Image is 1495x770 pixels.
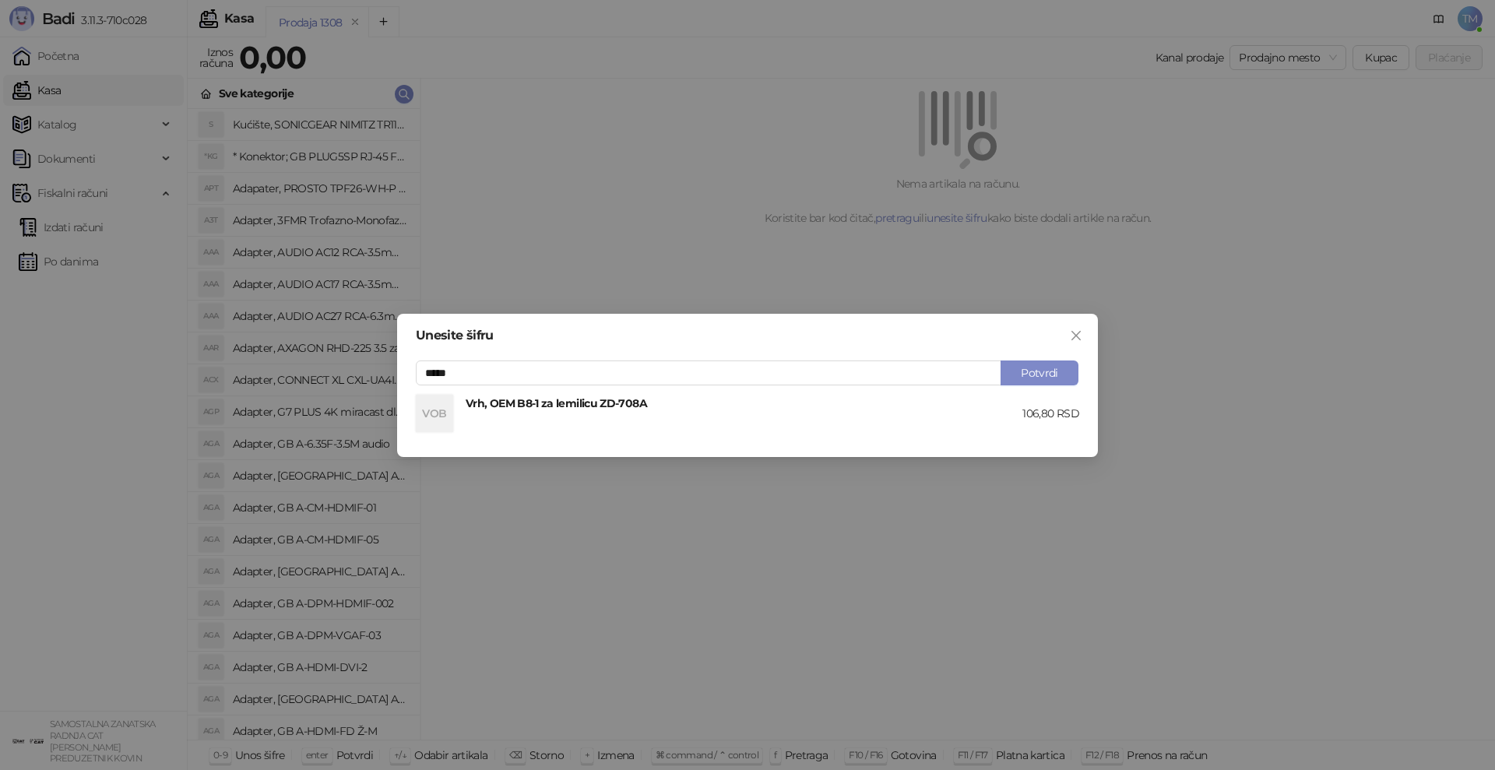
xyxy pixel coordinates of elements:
span: Zatvori [1064,329,1089,342]
button: Potvrdi [1001,360,1078,385]
span: close [1070,329,1082,342]
div: VOB [416,395,453,432]
button: Close [1064,323,1089,348]
h4: Vrh, OEM B8-1 za lemilicu ZD-708A [466,395,1022,412]
div: 106,80 RSD [1022,405,1079,422]
div: Unesite šifru [416,329,1079,342]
